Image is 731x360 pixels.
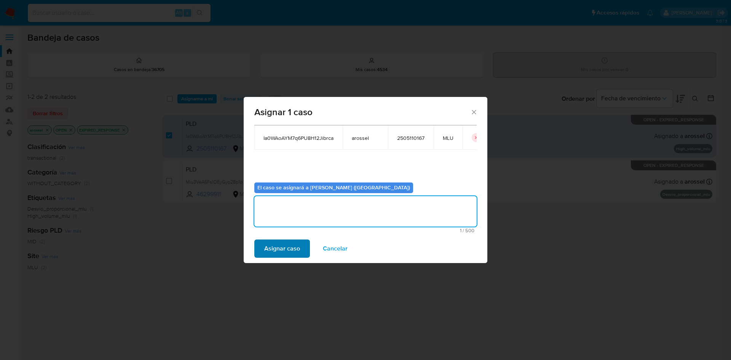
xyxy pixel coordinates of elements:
button: Cerrar ventana [470,108,477,115]
button: Cancelar [313,239,358,258]
span: Cancelar [323,240,348,257]
span: Asignar caso [264,240,300,257]
div: assign-modal [244,97,487,263]
span: arossel [352,135,379,141]
span: Máximo 500 caracteres [257,228,474,233]
button: Asignar caso [254,239,310,258]
span: MLU [443,135,453,141]
span: Asignar 1 caso [254,108,470,117]
span: 2505110167 [397,135,425,141]
span: Ia0WAoAYM7q6PU8H12Jibrca [263,135,334,141]
button: icon-button [472,133,481,142]
b: El caso se asignará a [PERSON_NAME] ([GEOGRAPHIC_DATA]) [257,184,410,191]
